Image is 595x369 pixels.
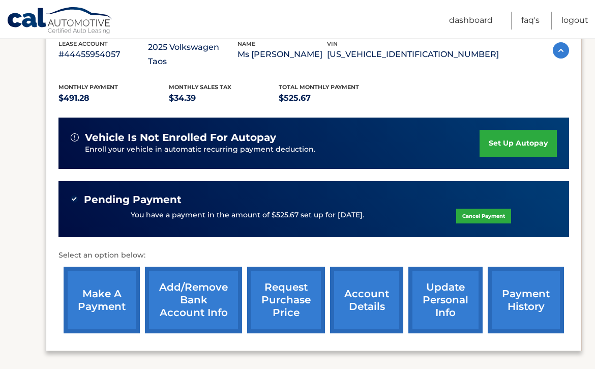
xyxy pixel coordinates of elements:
[7,7,113,36] a: Cal Automotive
[279,91,389,105] p: $525.67
[58,40,108,47] span: lease account
[71,195,78,203] img: check-green.svg
[480,130,557,157] a: set up autopay
[327,47,499,62] p: [US_VEHICLE_IDENTIFICATION_NUMBER]
[237,40,255,47] span: name
[58,47,148,62] p: #44455954057
[456,209,511,223] a: Cancel Payment
[169,83,231,91] span: Monthly sales Tax
[64,267,140,333] a: make a payment
[327,40,338,47] span: vin
[521,12,540,30] a: FAQ's
[85,131,276,144] span: vehicle is not enrolled for autopay
[84,193,182,206] span: Pending Payment
[449,12,493,30] a: Dashboard
[237,47,327,62] p: Ms [PERSON_NAME]
[488,267,564,333] a: payment history
[247,267,325,333] a: request purchase price
[330,267,403,333] a: account details
[169,91,279,105] p: $34.39
[279,83,359,91] span: Total Monthly Payment
[553,42,569,59] img: accordion-active.svg
[145,267,242,333] a: Add/Remove bank account info
[58,83,118,91] span: Monthly Payment
[148,40,237,69] p: 2025 Volkswagen Taos
[85,144,480,155] p: Enroll your vehicle in automatic recurring payment deduction.
[58,91,169,105] p: $491.28
[561,12,588,30] a: Logout
[408,267,483,333] a: update personal info
[131,210,364,221] p: You have a payment in the amount of $525.67 set up for [DATE].
[71,133,79,141] img: alert-white.svg
[58,249,569,262] p: Select an option below:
